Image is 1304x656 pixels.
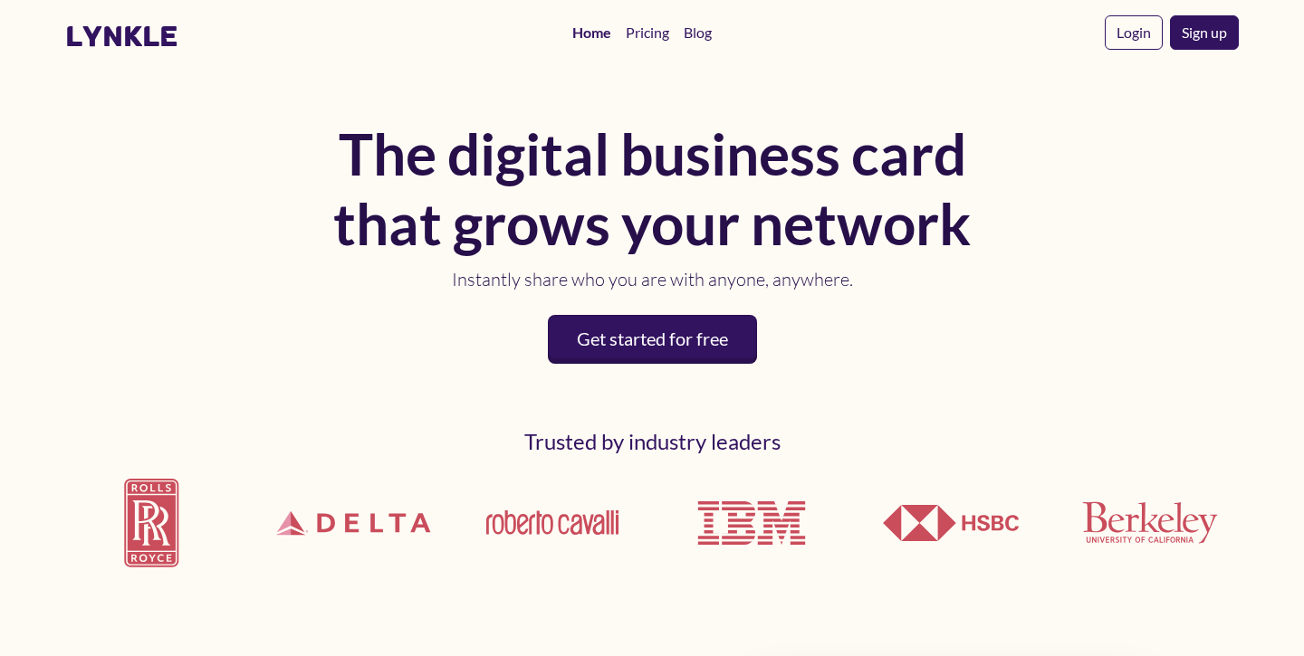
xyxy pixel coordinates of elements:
a: Sign up [1170,15,1239,50]
h1: The digital business card that grows your network [326,119,978,259]
a: Get started for free [548,315,757,364]
img: Delta Airlines [264,460,442,586]
h2: Trusted by industry leaders [65,429,1239,455]
a: lynkle [65,19,178,53]
a: Pricing [618,14,676,51]
a: Blog [676,14,719,51]
img: IBM [684,455,820,591]
p: Instantly share who you are with anyone, anywhere. [326,266,978,293]
img: UCLA Berkeley [1082,501,1218,544]
img: HSBC [883,505,1019,541]
a: Login [1105,15,1163,50]
a: Home [565,14,618,51]
img: Roberto Cavalli [484,509,620,537]
img: Rolls Royce [65,463,243,582]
